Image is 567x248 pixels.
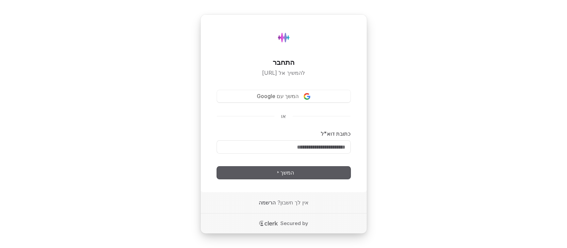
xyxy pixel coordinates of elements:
a: הרשמה [259,199,276,206]
button: המשך [217,167,350,179]
span: המשך [273,169,294,177]
img: Sign in with Google [304,93,310,100]
img: Hydee.ai [274,28,294,48]
span: המשך עם Google [257,92,299,100]
span: אין לך חשבון? [277,199,309,206]
a: Clerk logo [259,220,279,226]
p: או [281,112,286,120]
p: Secured by [280,220,308,227]
p: להמשיך אל [URL] [217,69,350,77]
label: כתובת דוא"ל [321,130,350,138]
h1: התחבר [217,58,350,67]
button: Sign in with Googleהמשך עם Google [217,90,350,103]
